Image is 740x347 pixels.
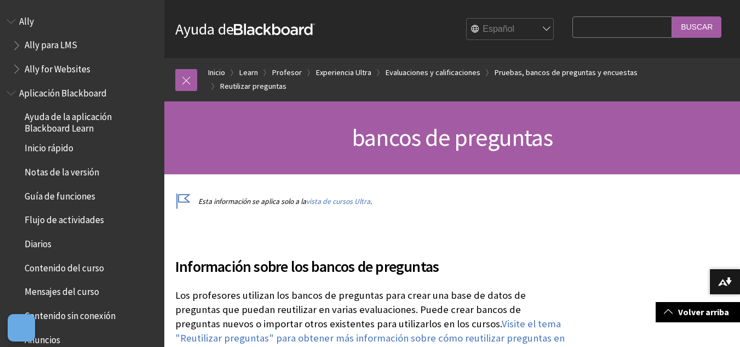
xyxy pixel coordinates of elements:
[175,19,315,39] a: Ayuda deBlackboard
[352,122,553,152] span: bancos de preguntas
[7,12,158,78] nav: Book outline for Anthology Ally Help
[656,302,740,322] a: Volver arriba
[25,331,60,345] span: Anuncios
[208,66,225,79] a: Inicio
[386,66,480,79] a: Evaluaciones y calificaciones
[25,235,51,249] span: Diarios
[272,66,302,79] a: Profesor
[495,66,638,79] a: Pruebas, bancos de preguntas y encuestas
[25,139,73,154] span: Inicio rápido
[19,12,34,27] span: Ally
[316,66,371,79] a: Experiencia Ultra
[25,283,99,298] span: Mensajes del curso
[25,259,104,274] span: Contenido del curso
[234,24,315,35] strong: Blackboard
[19,84,107,99] span: Aplicación Blackboard
[672,16,721,38] input: Buscar
[25,60,90,75] span: Ally for Websites
[8,314,35,342] button: Abrir preferencias
[220,79,286,93] a: Reutilizar preguntas
[25,36,77,51] span: Ally para LMS
[306,197,370,206] a: vista de cursos Ultra
[239,66,258,79] a: Learn
[175,196,567,207] p: Esta información se aplica solo a la .
[25,108,157,134] span: Ayuda de la aplicación Blackboard Learn
[25,163,99,178] span: Notas de la versión
[175,242,567,278] h2: Información sobre los bancos de preguntas
[25,306,116,321] span: Contenido sin conexión
[25,187,95,202] span: Guía de funciones
[467,19,554,41] select: Site Language Selector
[25,211,104,226] span: Flujo de actividades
